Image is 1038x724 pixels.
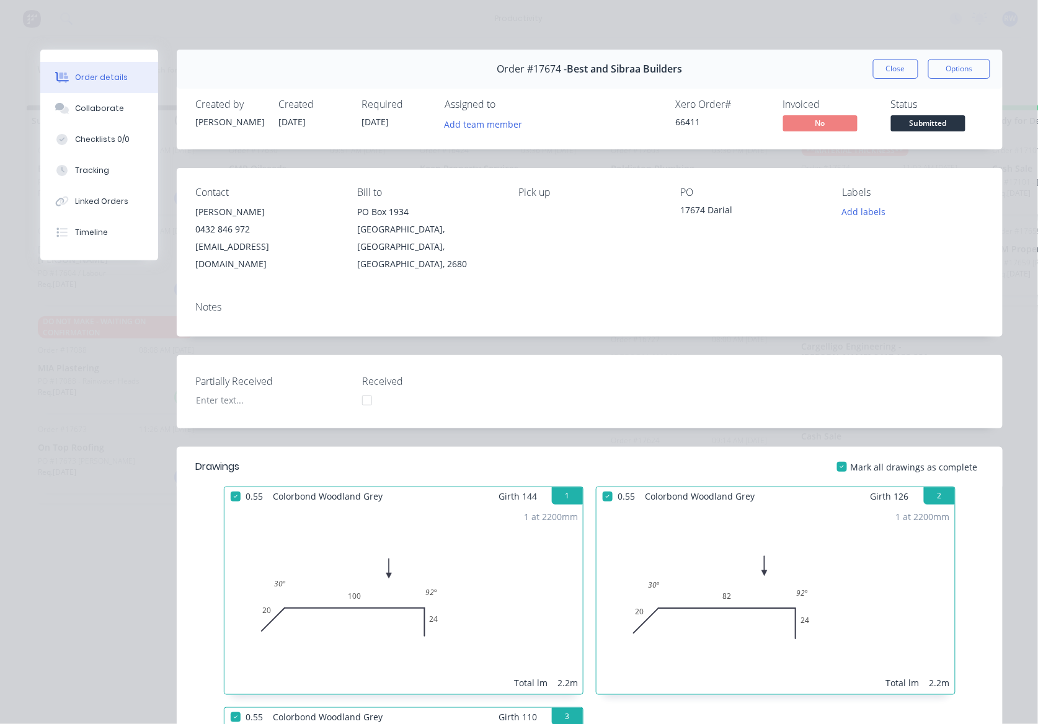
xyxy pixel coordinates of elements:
span: Girth 144 [499,487,537,505]
button: Submitted [891,115,965,134]
div: 2.2m [929,676,950,689]
span: Girth 126 [871,487,909,505]
span: Order #17674 - [497,63,567,75]
button: Linked Orders [40,186,158,217]
span: No [783,115,858,131]
div: Checklists 0/0 [75,134,130,145]
div: 020822430º92º1 at 2200mmTotal lm2.2m [597,505,955,694]
div: 0432 846 972 [195,221,337,238]
span: [DATE] [362,116,389,128]
div: PO Box 1934 [357,203,499,221]
button: Collaborate [40,93,158,124]
div: [EMAIL_ADDRESS][DOMAIN_NAME] [195,238,337,273]
div: Labels [842,187,984,198]
button: Options [928,59,990,79]
div: 17674 Darial [680,203,822,221]
div: PO Box 1934[GEOGRAPHIC_DATA], [GEOGRAPHIC_DATA], [GEOGRAPHIC_DATA], 2680 [357,203,499,273]
button: Checklists 0/0 [40,124,158,155]
div: Timeline [75,227,108,238]
div: 66411 [675,115,768,128]
div: Linked Orders [75,196,128,207]
div: Notes [195,301,984,313]
div: Order details [75,72,128,83]
button: Add team member [445,115,529,132]
span: Submitted [891,115,965,131]
span: 0.55 [613,487,640,505]
div: 2.2m [557,676,578,689]
div: Bill to [357,187,499,198]
button: Add labels [835,203,892,220]
div: Collaborate [75,103,124,114]
span: Best and Sibraa Builders [567,63,683,75]
div: Assigned to [445,99,569,110]
button: Order details [40,62,158,93]
div: 1 at 2200mm [896,510,950,523]
span: Colorbond Woodland Grey [268,487,388,505]
div: [PERSON_NAME] [195,203,337,221]
div: [PERSON_NAME] [195,115,264,128]
div: Drawings [195,459,239,474]
label: Received [362,374,517,389]
div: Created by [195,99,264,110]
button: 2 [924,487,955,505]
label: Partially Received [195,374,350,389]
div: Invoiced [783,99,876,110]
div: [GEOGRAPHIC_DATA], [GEOGRAPHIC_DATA], [GEOGRAPHIC_DATA], 2680 [357,221,499,273]
div: [PERSON_NAME]0432 846 972[EMAIL_ADDRESS][DOMAIN_NAME] [195,203,337,273]
div: Tracking [75,165,109,176]
div: Total lm [514,676,548,689]
div: Contact [195,187,337,198]
button: Timeline [40,217,158,248]
span: Colorbond Woodland Grey [640,487,760,505]
div: 1 at 2200mm [524,510,578,523]
button: Tracking [40,155,158,186]
span: [DATE] [278,116,306,128]
div: Pick up [519,187,661,198]
span: 0.55 [241,487,268,505]
div: Xero Order # [675,99,768,110]
div: Status [891,99,984,110]
button: 1 [552,487,583,505]
div: PO [680,187,822,198]
div: Required [362,99,430,110]
div: Created [278,99,347,110]
button: Add team member [438,115,529,132]
button: Close [873,59,918,79]
div: Total lm [886,676,920,689]
div: 0201002430º92º1 at 2200mmTotal lm2.2m [224,505,583,694]
span: Mark all drawings as complete [851,461,978,474]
